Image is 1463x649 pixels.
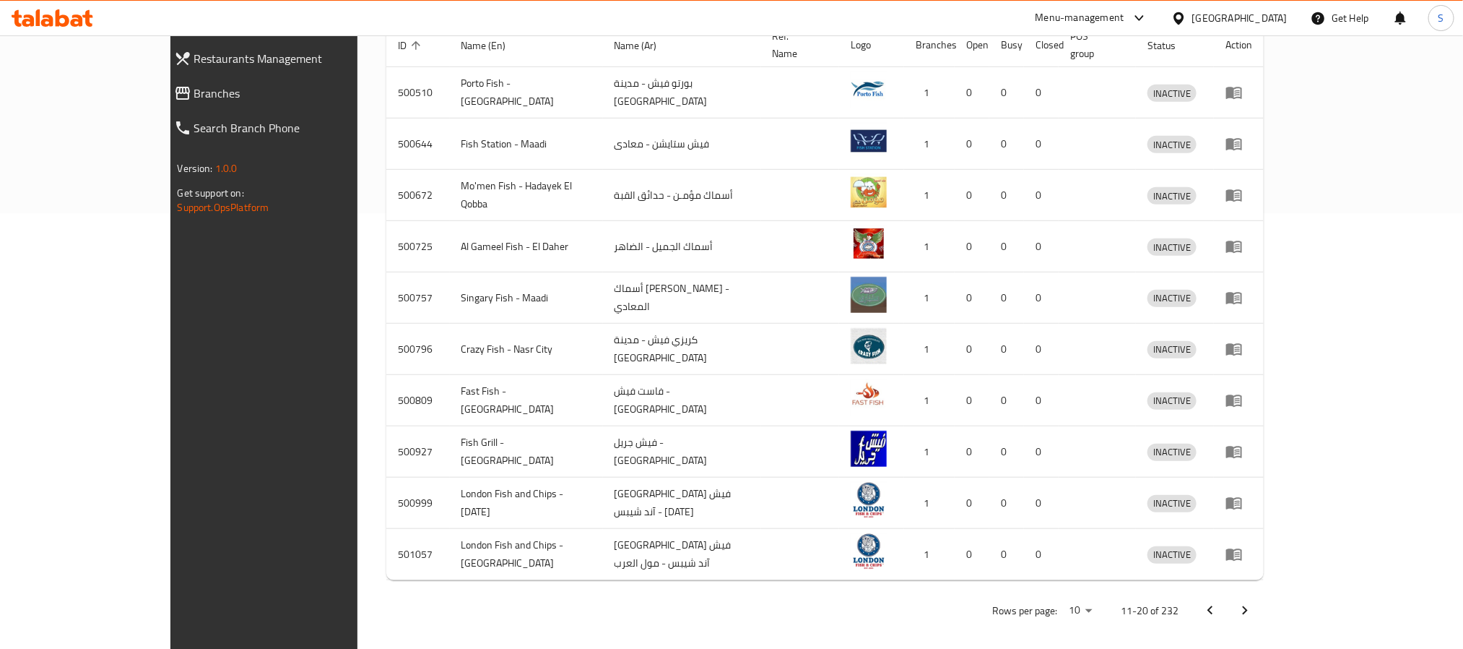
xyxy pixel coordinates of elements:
div: INACTIVE [1147,444,1197,461]
td: 501057 [386,529,450,580]
td: 500927 [386,426,450,478]
td: 0 [955,478,989,529]
td: Singary Fish - Maadi [450,272,603,324]
div: INACTIVE [1147,85,1197,102]
span: Name (Ar) [615,37,676,54]
td: 1 [904,426,955,478]
td: 1 [904,67,955,119]
td: 0 [1024,478,1059,529]
td: 0 [1024,324,1059,375]
div: Menu [1225,135,1252,152]
span: Name (En) [461,37,525,54]
img: London Fish and Chips - 6th of October [851,482,887,518]
div: [GEOGRAPHIC_DATA] [1192,10,1288,26]
img: Singary Fish - Maadi [851,277,887,313]
img: Mo'men Fish - Hadayek El Qobba [851,174,887,210]
td: Porto Fish - [GEOGRAPHIC_DATA] [450,67,603,119]
a: Branches [162,76,414,111]
td: 500725 [386,221,450,272]
div: INACTIVE [1147,238,1197,256]
td: 0 [955,119,989,170]
td: 0 [989,426,1024,478]
div: INACTIVE [1147,341,1197,358]
div: Menu [1225,392,1252,409]
td: 500672 [386,170,450,221]
span: Ref. Name [773,27,822,62]
td: Fish Grill - [GEOGRAPHIC_DATA] [450,426,603,478]
div: Menu [1225,546,1252,563]
span: INACTIVE [1147,188,1197,205]
td: 1 [904,119,955,170]
span: INACTIVE [1147,290,1197,306]
span: INACTIVE [1147,341,1197,358]
td: فيش ستايشن - معادى [603,119,761,170]
div: INACTIVE [1147,187,1197,205]
td: 0 [955,529,989,580]
span: INACTIVE [1147,546,1197,563]
td: 1 [904,529,955,580]
td: 0 [989,221,1024,272]
td: 500644 [386,119,450,170]
div: Menu [1225,443,1252,460]
td: 0 [1024,272,1059,324]
a: Restaurants Management [162,41,414,76]
div: Rows per page: [1063,600,1098,622]
img: Porto Fish - Nasr City [851,72,887,108]
td: 0 [955,67,989,119]
span: INACTIVE [1147,137,1197,153]
table: enhanced table [386,23,1264,580]
span: POS group [1070,27,1119,62]
td: فاست فيش - [GEOGRAPHIC_DATA] [603,375,761,426]
a: Support.OpsPlatform [178,198,269,217]
div: Menu-management [1036,9,1124,27]
div: INACTIVE [1147,290,1197,307]
td: كريزي فيش - مدينة [GEOGRAPHIC_DATA] [603,324,761,375]
td: 0 [989,170,1024,221]
td: 1 [904,324,955,375]
td: 0 [955,221,989,272]
th: Closed [1024,23,1059,67]
td: Fast Fish - [GEOGRAPHIC_DATA] [450,375,603,426]
span: 1.0.0 [215,159,238,178]
td: 1 [904,375,955,426]
td: Mo'men Fish - Hadayek El Qobba [450,170,603,221]
span: INACTIVE [1147,444,1197,460]
td: 0 [955,170,989,221]
span: ID [398,37,425,54]
td: 0 [989,375,1024,426]
td: 0 [1024,375,1059,426]
td: 0 [989,529,1024,580]
a: Search Branch Phone [162,111,414,145]
span: Status [1147,37,1194,54]
span: Branches [194,85,403,102]
td: London Fish and Chips - [GEOGRAPHIC_DATA] [450,529,603,580]
div: Menu [1225,238,1252,255]
span: Get support on: [178,184,244,202]
img: Fish Grill - Nasr City [851,431,887,467]
th: Action [1214,23,1264,67]
td: فيش جريل - [GEOGRAPHIC_DATA] [603,426,761,478]
td: 1 [904,478,955,529]
td: 0 [1024,67,1059,119]
td: 0 [1024,529,1059,580]
span: INACTIVE [1147,392,1197,409]
td: 0 [989,324,1024,375]
td: 500999 [386,478,450,529]
td: 0 [1024,170,1059,221]
td: London Fish and Chips - [DATE] [450,478,603,529]
td: بورتو فيش - مدينة [GEOGRAPHIC_DATA] [603,67,761,119]
th: Busy [989,23,1024,67]
button: Next page [1228,593,1262,628]
span: INACTIVE [1147,495,1197,512]
div: Menu [1225,494,1252,512]
td: 0 [955,272,989,324]
td: 0 [989,478,1024,529]
td: 1 [904,170,955,221]
td: 0 [989,67,1024,119]
span: S [1438,10,1444,26]
td: 500796 [386,324,450,375]
div: INACTIVE [1147,495,1197,512]
td: Crazy Fish - Nasr City [450,324,603,375]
